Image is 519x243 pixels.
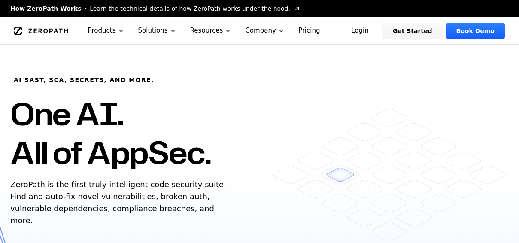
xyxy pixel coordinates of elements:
[10,4,300,13] a: How ZeroPath WorksLearn the technical details of how ZeroPath works under the hood.
[238,17,291,44] button: Company
[291,17,327,44] a: Pricing
[10,4,81,13] span: How ZeroPath Works
[90,4,290,13] span: Learn the technical details of how ZeroPath works under the hood.
[446,23,505,39] a: Book Demo
[81,17,131,44] button: Products
[14,76,154,84] h6: AI SAST, SCA, Secrets, and more.
[10,94,211,172] h1: One AI. All of AppSec.
[10,179,230,227] p: ZeroPath is the first truly intelligent code security suite. Find and auto-fix novel vulnerabilit...
[131,17,183,44] button: Solutions
[382,23,443,39] a: Get Started
[341,23,379,39] a: Login
[183,17,239,44] button: Resources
